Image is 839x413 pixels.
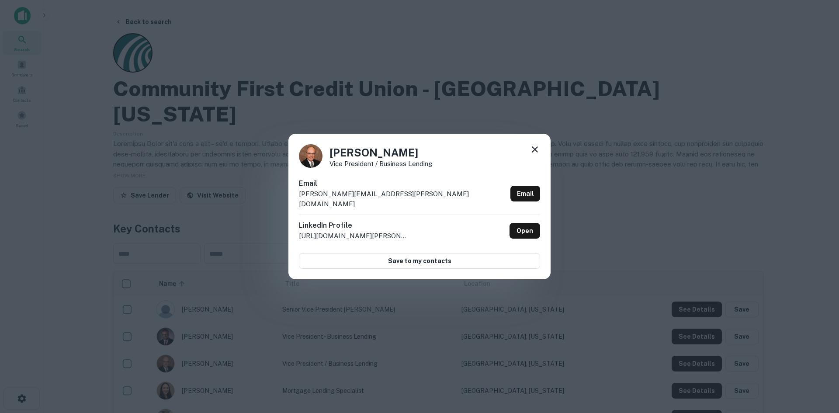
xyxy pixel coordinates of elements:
a: Open [510,223,540,239]
iframe: Chat Widget [795,343,839,385]
p: [PERSON_NAME][EMAIL_ADDRESS][PERSON_NAME][DOMAIN_NAME] [299,189,507,209]
button: Save to my contacts [299,253,540,269]
p: [URL][DOMAIN_NAME][PERSON_NAME] [299,231,408,241]
p: Vice President / Business Lending [329,160,432,167]
a: Email [510,186,540,201]
h6: Email [299,178,507,189]
img: 1516977238349 [299,144,322,168]
h4: [PERSON_NAME] [329,145,432,160]
h6: LinkedIn Profile [299,220,408,231]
